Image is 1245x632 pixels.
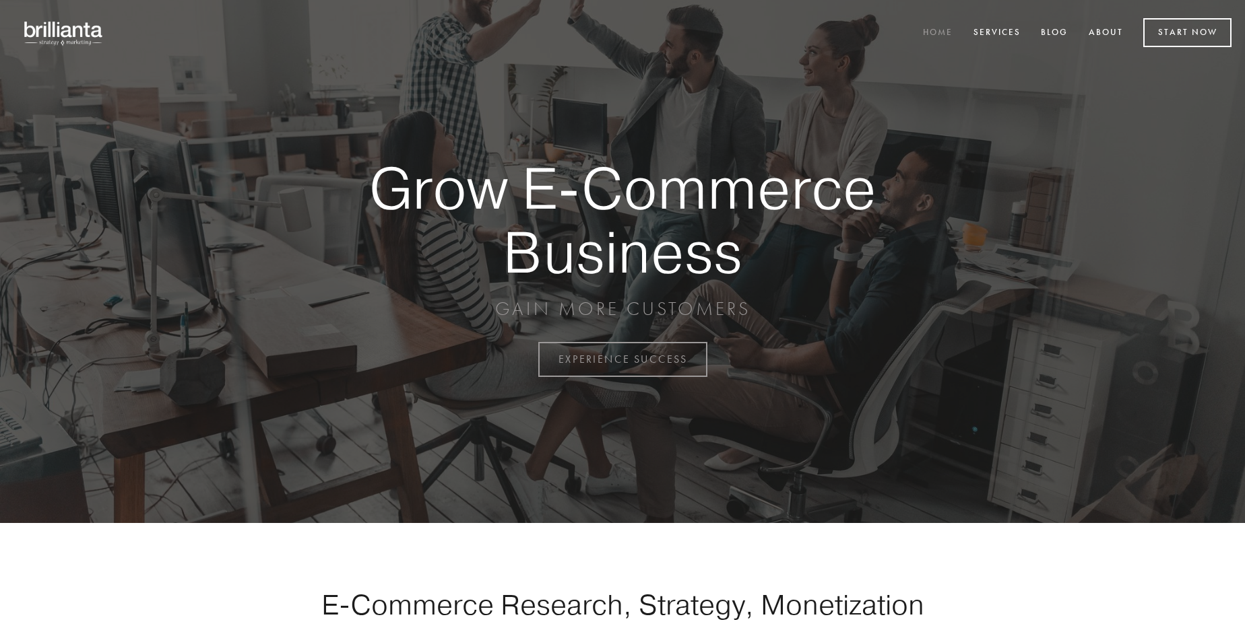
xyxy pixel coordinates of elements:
h1: E-Commerce Research, Strategy, Monetization [279,588,966,621]
img: brillianta - research, strategy, marketing [13,13,115,52]
a: Home [914,22,961,44]
a: Blog [1032,22,1077,44]
a: Services [965,22,1029,44]
a: About [1080,22,1132,44]
strong: Grow E-Commerce Business [322,156,923,283]
a: Start Now [1143,18,1232,47]
p: GAIN MORE CUSTOMERS [322,297,923,321]
a: EXPERIENCE SUCCESS [538,342,707,377]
